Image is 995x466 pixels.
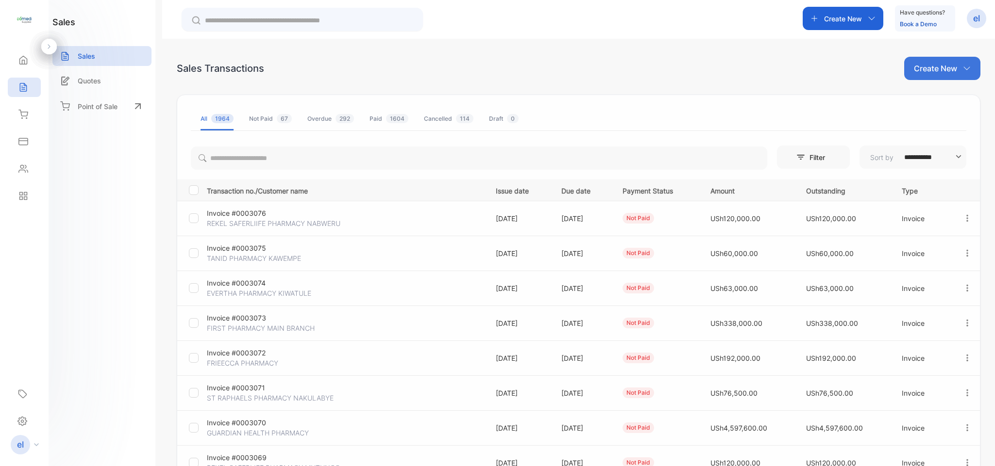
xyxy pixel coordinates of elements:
div: Paid [370,114,408,123]
a: Sales [52,46,152,66]
div: Draft [489,114,519,123]
p: REKEL SAFERLIIFE PHARMACY NABWERU [207,218,340,228]
p: Invoice [902,318,943,328]
p: Type [902,184,943,196]
p: Invoice #0003069 [207,452,299,463]
span: 1604 [386,114,408,123]
span: 292 [336,114,354,123]
p: Create New [824,14,862,24]
button: Create New [904,57,980,80]
p: GUARDIAN HEALTH PHARMACY [207,428,309,438]
a: Quotes [52,71,152,91]
button: el [967,7,986,30]
p: FRIEECCA PHARMACY [207,358,299,368]
div: not paid [623,387,654,398]
span: 67 [277,114,292,123]
p: [DATE] [561,318,603,328]
div: Cancelled [424,114,473,123]
p: TANID PHARMACY KAWEMPE [207,253,301,263]
a: Book a Demo [900,20,937,28]
iframe: LiveChat chat widget [954,425,995,466]
span: USh338,000.00 [806,319,858,327]
p: Sort by [870,152,894,162]
span: USh63,000.00 [710,284,758,292]
p: Invoice #0003073 [207,313,299,323]
p: [DATE] [496,213,542,224]
p: [DATE] [561,388,603,398]
p: EVERTHA PHARMACY KIWATULE [207,288,311,298]
p: Invoice [902,388,943,398]
p: Amount [710,184,786,196]
span: USh120,000.00 [710,214,760,223]
div: not paid [623,318,654,328]
p: Invoice [902,353,943,363]
p: Create New [914,63,957,74]
p: Due date [561,184,603,196]
p: [DATE] [561,213,603,224]
p: Quotes [78,76,101,86]
p: Transaction no./Customer name [207,184,484,196]
span: USh120,000.00 [806,214,856,223]
p: [DATE] [561,248,603,258]
div: Not Paid [249,114,292,123]
p: [DATE] [496,248,542,258]
img: logo [17,13,32,27]
p: Have questions? [900,8,945,17]
div: not paid [623,353,654,363]
span: USh338,000.00 [710,319,762,327]
button: Create New [803,7,883,30]
p: [DATE] [561,353,603,363]
h1: sales [52,16,75,29]
span: USh4,597,600.00 [710,424,767,432]
p: Invoice #0003072 [207,348,299,358]
a: Point of Sale [52,96,152,117]
div: Overdue [307,114,354,123]
div: not paid [623,283,654,293]
p: Payment Status [623,184,691,196]
p: Invoice #0003076 [207,208,299,218]
p: [DATE] [496,318,542,328]
div: not paid [623,248,654,258]
span: USh4,597,600.00 [806,424,863,432]
p: Point of Sale [78,101,118,112]
p: [DATE] [561,423,603,433]
p: Sales [78,51,95,61]
p: Invoice #0003074 [207,278,299,288]
button: Sort by [860,145,966,169]
p: el [973,12,980,25]
div: Sales Transactions [177,61,264,76]
span: USh76,500.00 [806,389,853,397]
div: not paid [623,422,654,433]
p: Invoice #0003075 [207,243,299,253]
p: [DATE] [496,283,542,293]
span: USh63,000.00 [806,284,854,292]
p: el [17,438,24,451]
span: USh60,000.00 [806,249,854,257]
span: USh76,500.00 [710,389,758,397]
span: USh60,000.00 [710,249,758,257]
span: 114 [456,114,473,123]
p: FIRST PHARMACY MAIN BRANCH [207,323,315,333]
div: not paid [623,213,654,224]
p: [DATE] [496,388,542,398]
p: Invoice [902,423,943,433]
p: Outstanding [806,184,882,196]
p: [DATE] [496,423,542,433]
p: [DATE] [496,353,542,363]
p: ST RAPHAELS PHARMACY NAKULABYE [207,393,334,403]
span: USh192,000.00 [806,354,856,362]
p: [DATE] [561,283,603,293]
span: 1964 [211,114,234,123]
span: USh192,000.00 [710,354,760,362]
div: All [201,114,234,123]
p: Invoice #0003071 [207,383,299,393]
span: 0 [507,114,519,123]
p: Invoice [902,283,943,293]
p: Invoice [902,248,943,258]
p: Invoice [902,213,943,224]
p: Issue date [496,184,542,196]
p: Invoice #0003070 [207,418,299,428]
